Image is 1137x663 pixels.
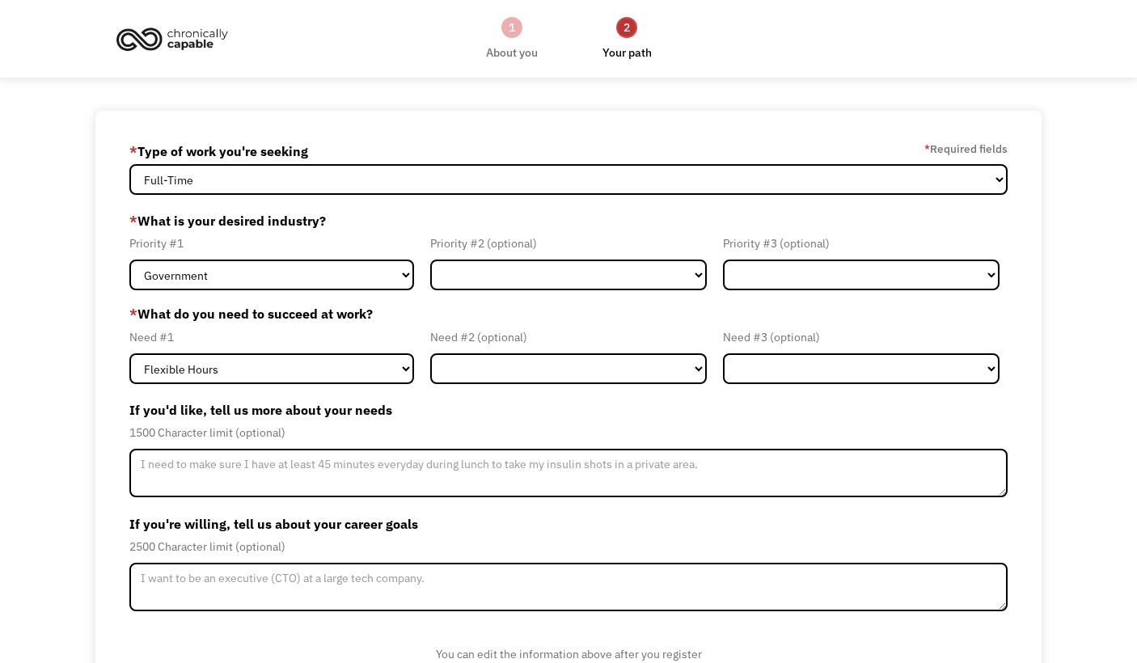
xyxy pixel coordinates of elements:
[129,304,1008,323] label: What do you need to succeed at work?
[129,234,414,253] div: Priority #1
[112,21,233,57] img: Chronically Capable logo
[129,138,308,164] label: Type of work you're seeking
[486,15,538,62] a: 1About you
[924,139,1008,158] label: Required fields
[501,17,522,38] div: 1
[129,208,1008,234] label: What is your desired industry?
[129,327,414,347] div: Need #1
[602,15,652,62] a: 2Your path
[129,423,1008,442] div: 1500 Character limit (optional)
[129,397,1008,423] label: If you'd like, tell us more about your needs
[430,327,707,347] div: Need #2 (optional)
[129,537,1008,556] div: 2500 Character limit (optional)
[723,327,1000,347] div: Need #3 (optional)
[430,234,707,253] div: Priority #2 (optional)
[602,43,652,62] div: Your path
[616,17,637,38] div: 2
[723,234,1000,253] div: Priority #3 (optional)
[129,511,1008,537] label: If you're willing, tell us about your career goals
[486,43,538,62] div: About you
